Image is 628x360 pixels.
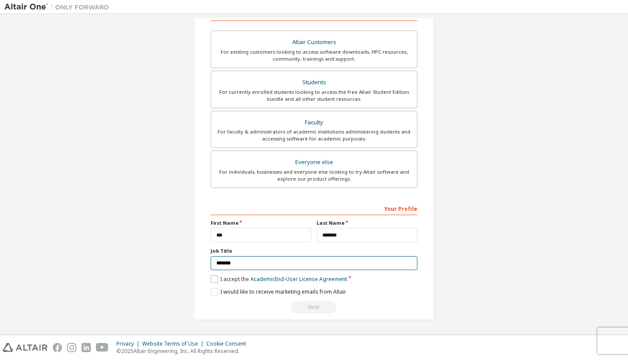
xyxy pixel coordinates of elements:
div: For individuals, businesses and everyone else looking to try Altair software and explore our prod... [216,168,412,182]
img: youtube.svg [96,343,109,352]
img: instagram.svg [67,343,76,352]
label: Last Name [317,219,417,226]
div: Read and acccept EULA to continue [211,301,417,314]
label: I would like to receive marketing emails from Altair [211,288,346,295]
label: I accept the [211,275,347,283]
img: linkedin.svg [82,343,91,352]
div: Students [216,76,412,89]
img: Altair One [4,3,113,11]
label: Job Title [211,247,417,254]
div: For currently enrolled students looking to access the free Altair Student Edition bundle and all ... [216,89,412,103]
div: Faculty [216,117,412,129]
div: Everyone else [216,156,412,168]
div: For existing customers looking to access software downloads, HPC resources, community, trainings ... [216,48,412,62]
div: Website Terms of Use [142,340,206,347]
img: facebook.svg [53,343,62,352]
div: Your Profile [211,201,417,215]
img: altair_logo.svg [3,343,48,352]
div: Cookie Consent [206,340,251,347]
a: Academic End-User License Agreement [250,275,347,283]
div: Privacy [116,340,142,347]
label: First Name [211,219,311,226]
div: Altair Customers [216,36,412,48]
p: © 2025 Altair Engineering, Inc. All Rights Reserved. [116,347,251,355]
div: For faculty & administrators of academic institutions administering students and accessing softwa... [216,128,412,142]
